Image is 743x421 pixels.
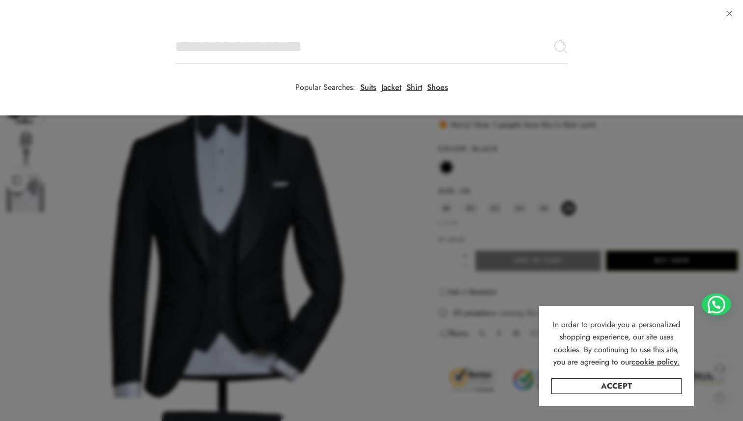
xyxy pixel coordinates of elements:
[381,84,401,91] a: Jacket
[406,84,422,91] a: Shirt
[427,84,448,91] a: Shoes
[631,356,680,368] a: cookie policy.
[295,84,355,91] span: Popular Searches:
[360,84,376,91] a: Suits
[720,5,738,23] a: Close search
[551,378,682,394] a: Accept
[553,319,680,368] span: In order to provide you a personalized shopping experience, our site uses cookies. By continuing ...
